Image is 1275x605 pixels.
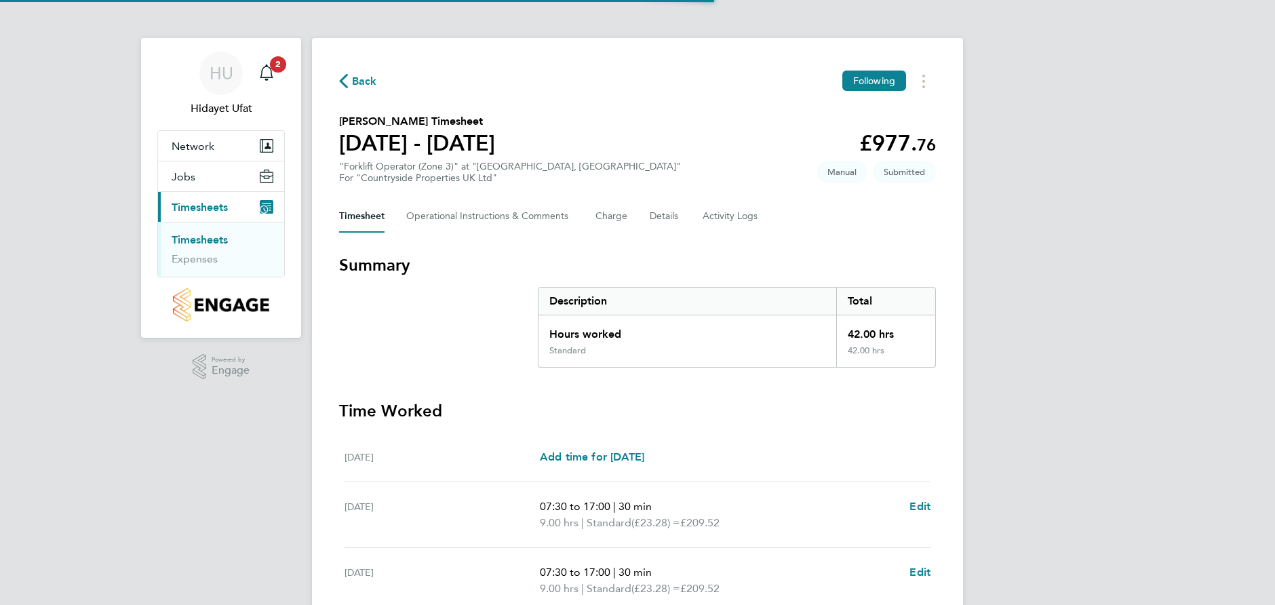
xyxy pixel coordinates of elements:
[909,499,930,515] a: Edit
[836,345,935,367] div: 42.00 hrs
[619,566,652,579] span: 30 min
[909,564,930,581] a: Edit
[540,450,644,463] span: Add time for [DATE]
[836,288,935,315] div: Total
[172,201,228,214] span: Timesheets
[212,365,250,376] span: Engage
[631,516,680,529] span: (£23.28) =
[836,315,935,345] div: 42.00 hrs
[339,400,936,422] h3: Time Worked
[817,161,867,183] span: This timesheet was manually created.
[859,130,936,156] app-decimal: £977.
[173,288,269,321] img: countryside-properties-logo-retina.png
[270,56,286,73] span: 2
[339,130,495,157] h1: [DATE] - [DATE]
[613,500,616,513] span: |
[157,288,285,321] a: Go to home page
[650,200,681,233] button: Details
[172,233,228,246] a: Timesheets
[631,582,680,595] span: (£23.28) =
[613,566,616,579] span: |
[253,52,280,95] a: 2
[587,581,631,597] span: Standard
[352,73,377,90] span: Back
[595,200,628,233] button: Charge
[345,449,540,465] div: [DATE]
[212,354,250,366] span: Powered by
[158,161,284,191] button: Jobs
[158,131,284,161] button: Network
[853,75,895,87] span: Following
[172,140,214,153] span: Network
[157,100,285,117] span: Hidayet Ufat
[549,345,586,356] div: Standard
[339,161,681,184] div: "Forklift Operator (Zone 3)" at "[GEOGRAPHIC_DATA], [GEOGRAPHIC_DATA]"
[345,499,540,531] div: [DATE]
[581,516,584,529] span: |
[909,566,930,579] span: Edit
[158,222,284,277] div: Timesheets
[540,582,578,595] span: 9.00 hrs
[911,71,936,92] button: Timesheets Menu
[680,582,720,595] span: £209.52
[540,516,578,529] span: 9.00 hrs
[581,582,584,595] span: |
[339,113,495,130] h2: [PERSON_NAME] Timesheet
[680,516,720,529] span: £209.52
[141,38,301,338] nav: Main navigation
[917,135,936,155] span: 76
[339,200,385,233] button: Timesheet
[157,52,285,117] a: HUHidayet Ufat
[540,449,644,465] a: Add time for [DATE]
[538,315,836,345] div: Hours worked
[172,170,195,183] span: Jobs
[345,564,540,597] div: [DATE]
[210,64,233,82] span: HU
[909,500,930,513] span: Edit
[703,200,760,233] button: Activity Logs
[339,73,377,90] button: Back
[158,192,284,222] button: Timesheets
[339,254,936,276] h3: Summary
[873,161,936,183] span: This timesheet is Submitted.
[540,500,610,513] span: 07:30 to 17:00
[406,200,574,233] button: Operational Instructions & Comments
[172,252,218,265] a: Expenses
[538,287,936,368] div: Summary
[587,515,631,531] span: Standard
[193,354,250,380] a: Powered byEngage
[619,500,652,513] span: 30 min
[842,71,906,91] button: Following
[540,566,610,579] span: 07:30 to 17:00
[538,288,836,315] div: Description
[339,172,681,184] div: For "Countryside Properties UK Ltd"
